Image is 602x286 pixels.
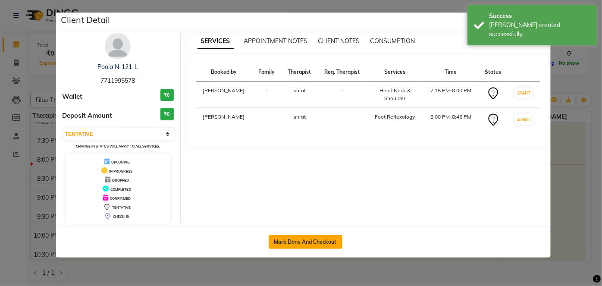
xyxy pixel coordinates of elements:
[196,63,252,82] th: Booked by
[423,82,479,108] td: 7:15 PM-8:00 PM
[97,63,138,71] a: Pooja N-121-L
[370,37,415,45] span: CONSUMPTION
[318,37,360,45] span: CLIENT NOTES
[110,187,131,192] span: COMPLETED
[252,63,281,82] th: Family
[196,108,252,132] td: [PERSON_NAME]
[62,111,112,121] span: Deposit Amount
[423,108,479,132] td: 8:00 PM-8:45 PM
[269,235,342,249] button: Mark Done And Checkout
[367,63,423,82] th: Services
[112,178,129,182] span: DROPPED
[111,160,130,164] span: UPCOMING
[489,21,590,39] div: Bill created successfully.
[515,114,533,125] button: START
[372,113,418,121] div: Foot Reflexology
[112,205,131,210] span: TENTATIVE
[252,82,281,108] td: -
[317,108,367,132] td: -
[110,196,131,201] span: CONFIRMED
[515,88,533,98] button: START
[61,13,110,26] h5: Client Detail
[160,89,174,101] h3: ₹0
[62,92,82,102] span: Wallet
[244,37,308,45] span: APPOINTMENT NOTES
[293,87,306,94] span: Ishrat
[372,87,418,102] div: Head Neck & Shoulder
[317,82,367,108] td: -
[479,63,508,82] th: Status
[160,108,174,120] h3: ₹0
[100,77,135,85] span: 7711995578
[293,113,306,120] span: Ishrat
[109,169,132,173] span: IN PROGRESS
[281,63,318,82] th: Therapist
[317,63,367,82] th: Req. Therapist
[196,82,252,108] td: [PERSON_NAME]
[198,34,234,49] span: SERVICES
[76,144,160,148] small: Change in status will apply to all services.
[252,108,281,132] td: -
[105,33,131,59] img: avatar
[489,12,590,21] div: Success
[113,214,129,219] span: CHECK-IN
[423,63,479,82] th: Time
